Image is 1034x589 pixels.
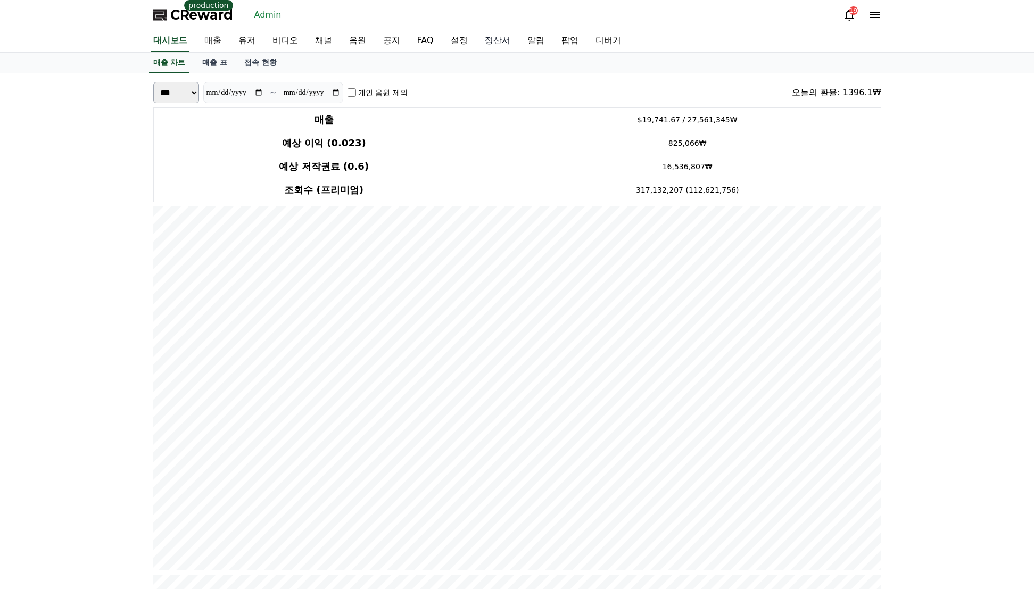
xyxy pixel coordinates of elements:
[519,30,553,52] a: 알림
[3,337,70,364] a: Home
[230,30,264,52] a: 유저
[151,30,189,52] a: 대시보드
[341,30,375,52] a: 음원
[70,337,137,364] a: Messages
[153,6,233,23] a: CReward
[270,86,277,99] p: ~
[250,6,286,23] a: Admin
[88,354,120,362] span: Messages
[476,30,519,52] a: 정산서
[194,53,236,73] a: 매출 표
[494,108,881,132] td: $19,741.67 / 27,561,345₩
[358,87,408,98] label: 개인 음원 제외
[158,182,490,197] h4: 조회수 (프리미엄)
[137,337,204,364] a: Settings
[170,6,233,23] span: CReward
[843,9,856,21] a: 19
[196,30,230,52] a: 매출
[494,131,881,155] td: 825,066₩
[27,353,46,362] span: Home
[158,112,490,127] h4: 매출
[158,136,490,151] h4: 예상 이익 (0.023)
[409,30,442,52] a: FAQ
[307,30,341,52] a: 채널
[792,86,881,99] div: 오늘의 환율: 1396.1₩
[149,53,190,73] a: 매출 차트
[236,53,285,73] a: 접속 현황
[375,30,409,52] a: 공지
[494,155,881,178] td: 16,536,807₩
[587,30,630,52] a: 디버거
[264,30,307,52] a: 비디오
[158,159,490,174] h4: 예상 저작권료 (0.6)
[158,353,184,362] span: Settings
[494,178,881,202] td: 317,132,207 (112,621,756)
[849,6,858,15] div: 19
[553,30,587,52] a: 팝업
[442,30,476,52] a: 설정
